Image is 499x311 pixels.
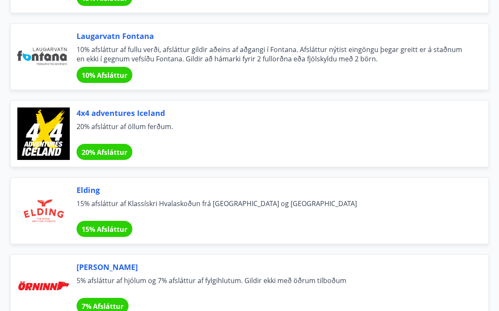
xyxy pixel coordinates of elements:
[82,302,123,311] span: 7% Afsláttur
[82,71,127,80] span: 10% Afsláttur
[82,148,127,157] span: 20% Afsláttur
[77,122,468,140] span: 20% afsláttur af öllum ferðum.
[77,276,468,294] span: 5% afsláttur af hjólum og 7% afsláttur af fylgihlutum. Gildir ekki með öðrum tilboðum
[77,184,468,195] span: Elding
[77,30,468,41] span: Laugarvatn Fontana
[77,45,468,63] span: 10% afsláttur af fullu verði, afsláttur gildir aðeins af aðgangi í Fontana. Afsláttur nýtist eing...
[77,261,468,272] span: [PERSON_NAME]
[77,199,468,217] span: 15% afsláttur af Klassískri Hvalaskoðun frá [GEOGRAPHIC_DATA] og [GEOGRAPHIC_DATA]
[77,107,468,118] span: 4x4 adventures Iceland
[82,225,127,234] span: 15% Afsláttur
